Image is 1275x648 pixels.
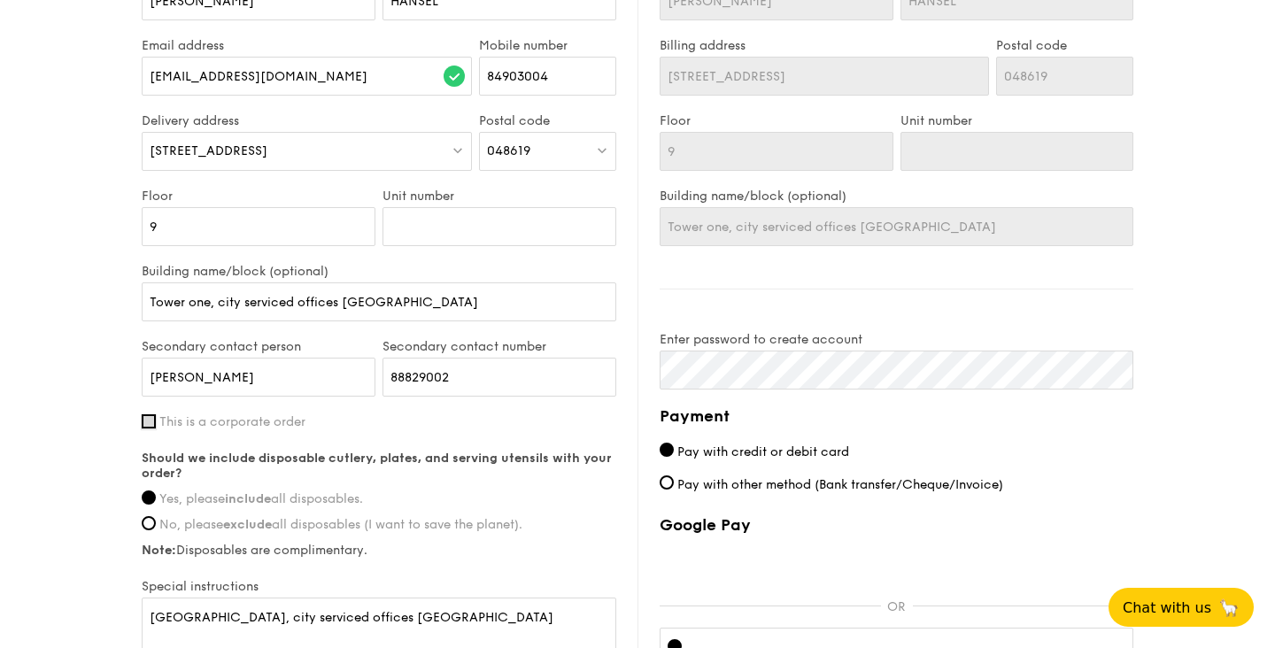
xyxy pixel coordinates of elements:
[660,475,674,490] input: Pay with other method (Bank transfer/Cheque/Invoice)
[660,515,1133,535] label: Google Pay
[142,579,616,594] label: Special instructions
[660,404,1133,428] h4: Payment
[900,113,1134,128] label: Unit number
[142,414,156,428] input: This is a corporate order
[452,143,464,157] img: icon-dropdown.fa26e9f9.svg
[677,477,1003,492] span: Pay with other method (Bank transfer/Cheque/Invoice)
[142,113,472,128] label: Delivery address
[660,113,893,128] label: Floor
[142,490,156,505] input: Yes, pleaseincludeall disposables.
[1109,588,1254,627] button: Chat with us🦙
[660,443,674,457] input: Pay with credit or debit card
[382,339,616,354] label: Secondary contact number
[596,143,608,157] img: icon-dropdown.fa26e9f9.svg
[142,516,156,530] input: No, pleaseexcludeall disposables (I want to save the planet).
[223,517,272,532] strong: exclude
[996,38,1133,53] label: Postal code
[479,113,616,128] label: Postal code
[142,189,375,204] label: Floor
[159,517,522,532] span: No, please all disposables (I want to save the planet).
[382,189,616,204] label: Unit number
[159,414,305,429] span: This is a corporate order
[660,189,1133,204] label: Building name/block (optional)
[142,543,616,558] label: Disposables are complimentary.
[142,339,375,354] label: Secondary contact person
[150,143,267,158] span: [STREET_ADDRESS]
[1123,599,1211,616] span: Chat with us
[660,332,1133,347] label: Enter password to create account
[225,491,271,506] strong: include
[444,66,465,87] img: icon-success.f839ccf9.svg
[487,143,530,158] span: 048619
[881,599,913,614] p: OR
[660,38,989,53] label: Billing address
[660,545,1133,584] iframe: Secure payment button frame
[1218,598,1240,618] span: 🦙
[142,543,176,558] strong: Note:
[142,264,616,279] label: Building name/block (optional)
[142,451,612,481] strong: Should we include disposable cutlery, plates, and serving utensils with your order?
[479,38,616,53] label: Mobile number
[677,444,849,459] span: Pay with credit or debit card
[142,38,472,53] label: Email address
[159,491,363,506] span: Yes, please all disposables.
